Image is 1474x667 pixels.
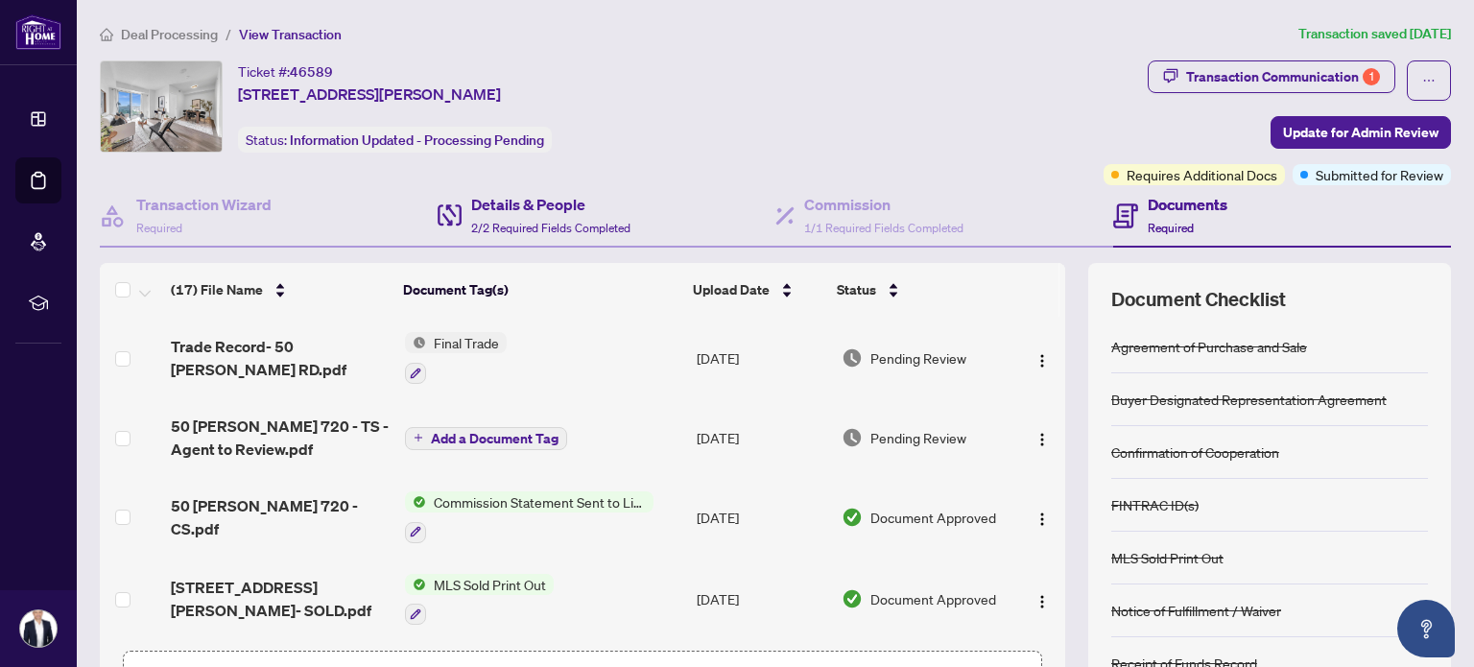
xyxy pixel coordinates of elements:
[171,576,389,622] span: [STREET_ADDRESS][PERSON_NAME]- SOLD.pdf
[870,507,996,528] span: Document Approved
[1111,441,1279,463] div: Confirmation of Cooperation
[171,494,389,540] span: 50 [PERSON_NAME] 720 - CS.pdf
[1027,502,1058,533] button: Logo
[431,432,559,445] span: Add a Document Tag
[842,427,863,448] img: Document Status
[1148,60,1395,93] button: Transaction Communication1
[1111,494,1199,515] div: FINTRAC ID(s)
[1027,343,1058,373] button: Logo
[136,193,272,216] h4: Transaction Wizard
[870,588,996,609] span: Document Approved
[171,335,389,381] span: Trade Record- 50 [PERSON_NAME] RD.pdf
[1148,193,1227,216] h4: Documents
[1111,286,1286,313] span: Document Checklist
[1111,600,1281,621] div: Notice of Fulfillment / Waiver
[870,427,966,448] span: Pending Review
[136,221,182,235] span: Required
[238,60,333,83] div: Ticket #:
[1397,600,1455,657] button: Open asap
[426,574,554,595] span: MLS Sold Print Out
[1034,594,1050,609] img: Logo
[171,415,389,461] span: 50 [PERSON_NAME] 720 - TS - Agent to Review.pdf
[685,263,828,317] th: Upload Date
[238,127,552,153] div: Status:
[689,317,834,399] td: [DATE]
[1127,164,1277,185] span: Requires Additional Docs
[1034,353,1050,369] img: Logo
[405,332,507,384] button: Status IconFinal Trade
[100,28,113,41] span: home
[1034,432,1050,447] img: Logo
[101,61,222,152] img: IMG-W12251872_1.jpg
[121,26,218,43] span: Deal Processing
[1148,221,1194,235] span: Required
[405,491,426,512] img: Status Icon
[1027,422,1058,453] button: Logo
[405,427,567,450] button: Add a Document Tag
[163,263,395,317] th: (17) File Name
[290,63,333,81] span: 46589
[1271,116,1451,149] button: Update for Admin Review
[226,23,231,45] li: /
[1422,74,1436,87] span: ellipsis
[405,332,426,353] img: Status Icon
[1027,584,1058,614] button: Logo
[20,610,57,647] img: Profile Icon
[426,491,654,512] span: Commission Statement Sent to Listing Brokerage
[405,491,654,543] button: Status IconCommission Statement Sent to Listing Brokerage
[395,263,686,317] th: Document Tag(s)
[1034,512,1050,527] img: Logo
[405,425,567,450] button: Add a Document Tag
[829,263,1009,317] th: Status
[1186,61,1380,92] div: Transaction Communication
[1298,23,1451,45] article: Transaction saved [DATE]
[471,221,630,235] span: 2/2 Required Fields Completed
[1111,336,1307,357] div: Agreement of Purchase and Sale
[171,279,263,300] span: (17) File Name
[471,193,630,216] h4: Details & People
[837,279,876,300] span: Status
[689,476,834,559] td: [DATE]
[804,221,963,235] span: 1/1 Required Fields Completed
[405,574,554,626] button: Status IconMLS Sold Print Out
[804,193,963,216] h4: Commission
[689,399,834,476] td: [DATE]
[290,131,544,149] span: Information Updated - Processing Pending
[1111,389,1387,410] div: Buyer Designated Representation Agreement
[405,574,426,595] img: Status Icon
[239,26,342,43] span: View Transaction
[426,332,507,353] span: Final Trade
[842,347,863,369] img: Document Status
[1283,117,1438,148] span: Update for Admin Review
[15,14,61,50] img: logo
[1316,164,1443,185] span: Submitted for Review
[414,433,423,442] span: plus
[693,279,770,300] span: Upload Date
[842,507,863,528] img: Document Status
[689,559,834,641] td: [DATE]
[842,588,863,609] img: Document Status
[238,83,501,106] span: [STREET_ADDRESS][PERSON_NAME]
[1363,68,1380,85] div: 1
[1111,547,1224,568] div: MLS Sold Print Out
[870,347,966,369] span: Pending Review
